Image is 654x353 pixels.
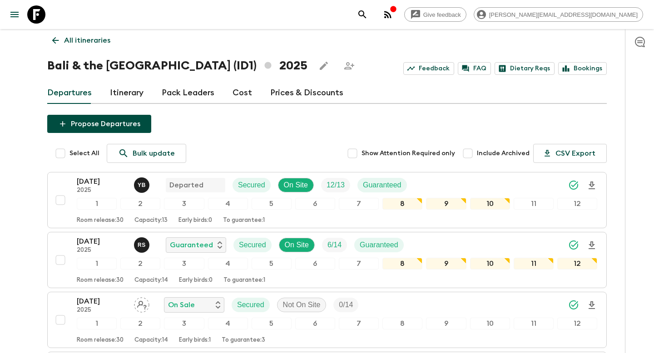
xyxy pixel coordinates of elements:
div: 2 [120,258,160,270]
span: Show Attention Required only [362,149,455,158]
svg: Download Onboarding [586,300,597,311]
div: 9 [426,198,466,210]
div: 4 [208,318,248,329]
p: Guaranteed [363,180,401,191]
a: Feedback [403,62,454,75]
div: Secured [232,298,270,312]
div: 1 [77,198,117,210]
a: Departures [47,82,92,104]
span: Raka Sanjaya [134,240,151,247]
svg: Download Onboarding [586,180,597,191]
a: Dietary Reqs [495,62,555,75]
button: Propose Departures [47,115,151,133]
div: 6 [295,258,335,270]
a: FAQ [458,62,491,75]
button: RS [134,237,151,253]
p: Early birds: 0 [179,277,213,284]
button: CSV Export [533,144,607,163]
a: Give feedback [404,7,466,22]
span: Yogi Bear (Indra Prayogi) [134,180,151,187]
p: To guarantee: 3 [222,337,265,344]
div: Not On Site [277,298,327,312]
span: Share this itinerary [340,57,358,75]
div: 10 [470,318,510,329]
p: Room release: 30 [77,277,124,284]
p: Secured [237,299,264,310]
p: Guaranteed [170,240,213,250]
div: 3 [164,318,204,329]
p: On Site [284,180,308,191]
div: 9 [426,318,466,329]
div: 8 [382,318,422,329]
div: 6 [295,198,335,210]
div: 11 [514,318,554,329]
div: 7 [339,258,379,270]
div: 11 [514,198,554,210]
div: 12 [557,258,597,270]
p: Departed [169,180,203,191]
p: Capacity: 14 [134,337,168,344]
p: 2025 [77,247,127,254]
div: [PERSON_NAME][EMAIL_ADDRESS][DOMAIN_NAME] [474,7,643,22]
div: 5 [252,198,292,210]
a: Prices & Discounts [270,82,343,104]
p: R S [138,241,146,249]
p: Secured [239,240,266,250]
div: 12 [557,318,597,329]
p: 0 / 14 [339,299,353,310]
div: Secured [233,178,271,192]
p: To guarantee: 1 [223,277,265,284]
button: Edit this itinerary [315,57,333,75]
div: 8 [382,258,422,270]
p: [DATE] [77,296,127,307]
div: Secured [233,238,272,252]
div: 7 [339,198,379,210]
div: 7 [339,318,379,329]
p: All itineraries [64,35,110,46]
div: Trip Fill [321,178,350,192]
div: 3 [164,198,204,210]
a: Bulk update [107,144,186,163]
p: 6 / 14 [327,240,342,250]
div: 11 [514,258,554,270]
span: Assign pack leader [134,300,149,307]
p: Early birds: 1 [179,337,211,344]
div: 4 [208,198,248,210]
a: All itineraries [47,31,115,49]
p: Secured [238,180,265,191]
div: 1 [77,258,117,270]
div: 2 [120,318,160,329]
div: 6 [295,318,335,329]
a: Bookings [558,62,607,75]
span: Include Archived [477,149,530,158]
button: search adventures [353,5,372,24]
p: On Site [285,240,309,250]
p: On Sale [168,299,195,310]
div: Trip Fill [333,298,358,312]
div: 5 [252,258,292,270]
button: [DATE]2025Yogi Bear (Indra Prayogi)DepartedSecuredOn SiteTrip FillGuaranteed123456789101112Room r... [47,172,607,228]
p: Capacity: 13 [134,217,168,224]
div: 2 [120,198,160,210]
p: [DATE] [77,176,127,187]
p: Room release: 30 [77,337,124,344]
div: 8 [382,198,422,210]
svg: Download Onboarding [586,240,597,251]
p: Early birds: 0 [178,217,212,224]
div: 10 [470,198,510,210]
a: Itinerary [110,82,144,104]
span: [PERSON_NAME][EMAIL_ADDRESS][DOMAIN_NAME] [484,11,643,18]
svg: Synced Successfully [568,299,579,310]
div: 5 [252,318,292,329]
p: Not On Site [283,299,321,310]
button: [DATE]2025Raka SanjayaGuaranteedSecuredOn SiteTrip FillGuaranteed123456789101112Room release:30Ca... [47,232,607,288]
div: 4 [208,258,248,270]
p: 2025 [77,307,127,314]
div: 1 [77,318,117,329]
p: 12 / 13 [327,180,345,191]
span: Select All [69,149,99,158]
button: menu [5,5,24,24]
p: Room release: 30 [77,217,124,224]
p: Guaranteed [360,240,398,250]
svg: Synced Successfully [568,240,579,250]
